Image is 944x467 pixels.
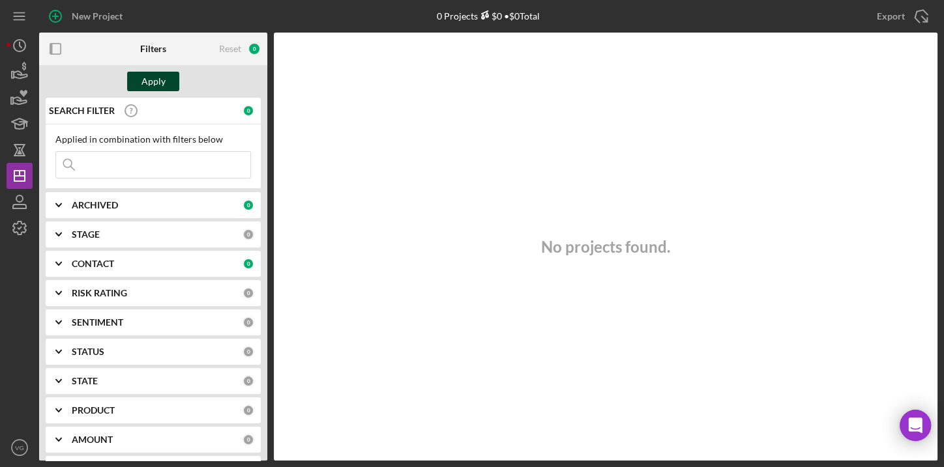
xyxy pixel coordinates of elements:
[72,288,127,298] b: RISK RATING
[72,3,123,29] div: New Project
[141,72,166,91] div: Apply
[72,200,118,210] b: ARCHIVED
[478,10,502,21] div: $0
[243,375,254,387] div: 0
[39,3,136,29] button: New Project
[243,346,254,358] div: 0
[72,376,98,386] b: STATE
[243,258,254,270] div: 0
[243,404,254,416] div: 0
[72,229,100,240] b: STAGE
[72,434,113,445] b: AMOUNT
[248,42,261,55] div: 0
[219,44,241,54] div: Reset
[437,10,540,21] div: 0 Projects • $0 Total
[7,434,33,460] button: VG
[72,347,104,357] b: STATUS
[900,410,931,441] div: Open Intercom Messenger
[243,105,254,117] div: 0
[243,199,254,211] div: 0
[243,434,254,446] div: 0
[55,134,251,145] div: Applied in combination with filters below
[127,72,179,91] button: Apply
[243,287,254,299] div: 0
[140,44,166,54] b: Filters
[72,405,115,416] b: PRODUCT
[72,259,114,269] b: CONTACT
[877,3,905,29] div: Export
[541,238,670,256] h3: No projects found.
[72,317,123,328] b: SENTIMENT
[864,3,937,29] button: Export
[243,229,254,240] div: 0
[15,444,24,451] text: VG
[49,106,115,116] b: SEARCH FILTER
[243,317,254,328] div: 0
